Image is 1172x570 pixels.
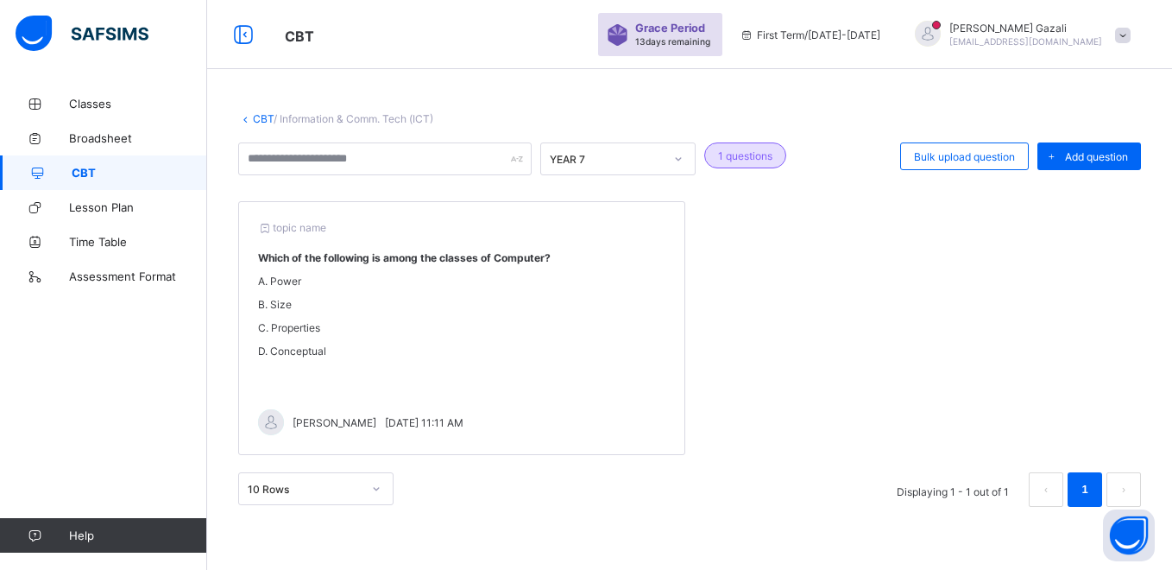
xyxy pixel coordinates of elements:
[607,24,628,46] img: sticker-purple.71386a28dfed39d6af7621340158ba97.svg
[550,153,664,166] div: YEAR 7
[1068,472,1102,507] li: 1
[258,275,665,288] p: A. Power
[898,21,1139,49] div: RidwanullahGazali
[1103,510,1155,561] button: Open asap
[1106,472,1141,507] button: next page
[718,149,772,162] span: 1 questions
[258,345,665,358] p: D. Conceptual
[258,221,326,234] span: topic name
[72,166,207,180] span: CBT
[1029,472,1063,507] li: 上一页
[949,36,1102,47] span: [EMAIL_ADDRESS][DOMAIN_NAME]
[253,112,274,125] a: CBT
[69,97,207,111] span: Classes
[16,16,148,52] img: safsims
[635,36,710,47] span: 13 days remaining
[258,298,665,311] p: B. Size
[69,269,207,283] span: Assessment Format
[285,28,314,45] span: CBT
[248,483,362,496] div: 10 Rows
[914,150,1015,163] span: Bulk upload question
[1076,478,1093,501] a: 1
[1065,150,1128,163] span: Add question
[258,321,665,334] p: C. Properties
[1106,472,1141,507] li: 下一页
[385,416,463,429] span: [DATE] 11:11 AM
[884,472,1022,507] li: Displaying 1 - 1 out of 1
[293,416,376,429] span: [PERSON_NAME]
[69,200,207,214] span: Lesson Plan
[69,529,206,542] span: Help
[635,22,705,35] span: Grace Period
[69,131,207,145] span: Broadsheet
[949,22,1102,35] span: [PERSON_NAME] Gazali
[69,235,207,249] span: Time Table
[274,112,433,125] span: / Information & Comm. Tech (ICT)
[258,251,551,264] strong: Which of the following is among the classes of Computer?
[1029,472,1063,507] button: prev page
[740,28,880,41] span: session/term information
